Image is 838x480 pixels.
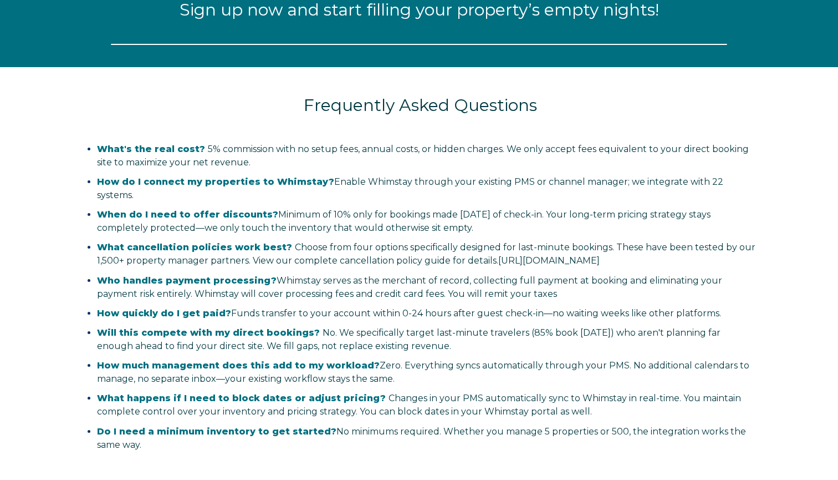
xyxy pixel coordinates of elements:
span: only for bookings made [DATE] of check-in. Your long-term pricing strategy stays completely prote... [97,209,711,233]
span: Minimum of 10% [278,209,351,220]
span: Enable Whimstay through your existing PMS or channel manager; we integrate with 22 systems. [97,176,723,200]
strong: Do I need a minimum inventory to get started? [97,426,336,437]
span: What cancellation policies work best? [97,242,292,252]
a: Vínculo https://salespage.whimstay.com/cancellation-policy-options [498,255,600,266]
span: What's the real cost? [97,144,205,154]
strong: How quickly do I get paid? [97,308,231,319]
span: 5% commission with no setup fees, annual costs, or hidden charges. We only accept fees equivalent... [97,144,749,168]
span: Whimstay serves as the merchant of record, collecting full payment at booking and eliminating you... [97,275,722,299]
strong: How do I connect my properties to Whimstay? [97,176,334,187]
strong: Who handles payment processing? [97,275,277,286]
span: Frequently Asked Questions [304,95,537,115]
span: Zero. Everything syncs automatically through your PMS. No additional calendars to manage, no sepa... [97,360,749,384]
span: No. We specifically target last-minute travelers (85% book [DATE]) who aren't planning far enough... [97,327,721,351]
span: Funds transfer to your account within 0-24 hours after guest check-in—no waiting weeks like other... [97,308,721,319]
span: What happens if I need to block dates or adjust pricing? [97,393,386,403]
span: No minimums required. Whether you manage 5 properties or 500, the integration works the same way. [97,426,746,450]
strong: How much management does this add to my workload? [97,360,380,371]
strong: When do I need to offer discounts? [97,209,278,220]
span: Choose from four options specifically designed for last-minute bookings. These have been tested b... [97,242,755,266]
span: Changes in your PMS automatically sync to Whimstay in real-time. You maintain complete control ov... [97,393,741,417]
span: Will this compete with my direct bookings? [97,327,320,338]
